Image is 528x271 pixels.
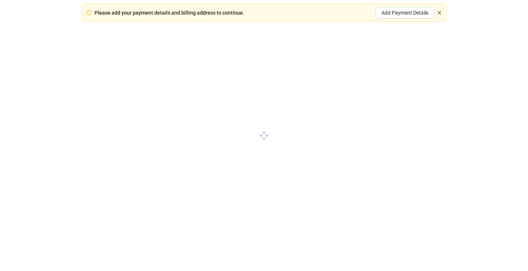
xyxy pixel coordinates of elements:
[94,9,244,17] div: Please add your payment details and billing address to continue.
[381,10,428,16] span: Add Payment Details
[437,11,442,15] button: close
[376,7,434,19] button: Add Payment Details
[86,10,92,15] span: exclamation-circle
